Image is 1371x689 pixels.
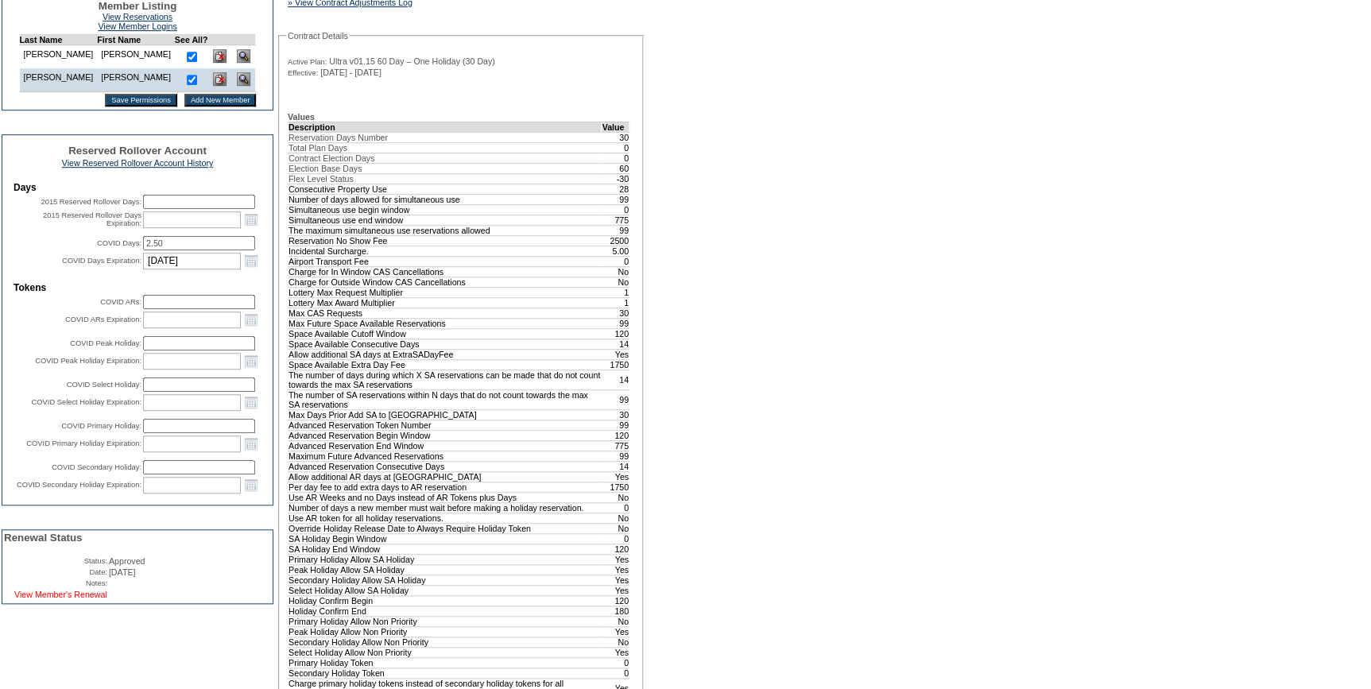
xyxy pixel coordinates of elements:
[14,282,261,293] td: Tokens
[103,12,172,21] a: View Reservations
[97,45,175,69] td: [PERSON_NAME]
[602,246,629,256] td: 5.00
[35,357,141,365] label: COVID Peak Holiday Expiration:
[289,606,602,616] td: Holiday Confirm End
[602,595,629,606] td: 120
[289,533,602,544] td: SA Holiday Begin Window
[602,657,629,668] td: 0
[602,215,629,225] td: 775
[289,471,602,482] td: Allow additional AR days at [GEOGRAPHIC_DATA]
[289,204,602,215] td: Simultaneous use begin window
[289,523,602,533] td: Override Holiday Release Date to Always Require Holiday Token
[602,184,629,194] td: 28
[62,257,141,265] label: COVID Days Expiration:
[289,359,602,370] td: Space Available Extra Day Fee
[289,585,602,595] td: Select Holiday Allow SA Holiday
[289,492,602,502] td: Use AR Weeks and no Days instead of AR Tokens plus Days
[61,422,141,430] label: COVID Primary Holiday:
[602,122,629,132] td: Value
[288,112,315,122] b: Values
[14,590,107,599] a: View Member's Renewal
[213,72,227,86] img: Delete
[602,471,629,482] td: Yes
[602,173,629,184] td: -30
[289,339,602,349] td: Space Available Consecutive Days
[602,544,629,554] td: 120
[289,174,354,184] span: Flex Level Status
[242,211,260,228] a: Open the calendar popup.
[602,225,629,235] td: 99
[289,153,374,163] span: Contract Election Days
[289,544,602,554] td: SA Holiday End Window
[329,56,495,66] span: Ultra v01.15 60 Day – One Holiday (30 Day)
[289,287,602,297] td: Lottery Max Request Multiplier
[289,370,602,389] td: The number of days during which X SA reservations can be made that do not count towards the max S...
[289,235,602,246] td: Reservation No Show Fee
[320,68,381,77] span: [DATE] - [DATE]
[602,142,629,153] td: 0
[602,585,629,595] td: Yes
[289,451,602,461] td: Maximum Future Advanced Reservations
[289,502,602,513] td: Number of days a new member must wait before making a holiday reservation.
[602,287,629,297] td: 1
[602,349,629,359] td: Yes
[602,668,629,678] td: 0
[289,513,602,523] td: Use AR token for all holiday reservations.
[289,616,602,626] td: Primary Holiday Allow Non Priority
[97,35,175,45] td: First Name
[289,277,602,287] td: Charge for Outside Window CAS Cancellations
[602,606,629,616] td: 180
[19,35,97,45] td: Last Name
[289,318,602,328] td: Max Future Space Available Reservations
[289,430,602,440] td: Advanced Reservation Begin Window
[602,523,629,533] td: No
[100,298,141,306] label: COVID ARs:
[602,277,629,287] td: No
[109,567,136,577] span: [DATE]
[4,579,107,588] td: Notes:
[602,533,629,544] td: 0
[602,163,629,173] td: 60
[602,440,629,451] td: 775
[97,68,175,92] td: [PERSON_NAME]
[213,49,227,63] img: Delete
[289,215,602,225] td: Simultaneous use end window
[602,492,629,502] td: No
[4,556,107,566] td: Status:
[602,564,629,575] td: Yes
[289,225,602,235] td: The maximum simultaneous use reservations allowed
[602,370,629,389] td: 14
[602,409,629,420] td: 30
[289,668,602,678] td: Secondary Holiday Token
[109,556,145,566] span: Approved
[289,420,602,430] td: Advanced Reservation Token Number
[43,211,141,227] label: 2015 Reserved Rollover Days Expiration:
[289,184,602,194] td: Consecutive Property Use
[237,72,250,86] img: View Dashboard
[41,198,141,206] label: 2015 Reserved Rollover Days:
[289,297,602,308] td: Lottery Max Award Multiplier
[4,567,107,577] td: Date:
[288,57,327,67] span: Active Plan:
[237,49,250,63] img: View Dashboard
[289,122,602,132] td: Description
[602,359,629,370] td: 1750
[602,297,629,308] td: 1
[602,328,629,339] td: 120
[70,339,141,347] label: COVID Peak Holiday:
[65,315,141,323] label: COVID ARs Expiration:
[17,481,141,489] label: COVID Secondary Holiday Expiration:
[289,194,602,204] td: Number of days allowed for simultaneous use
[105,94,177,106] input: Save Permissions
[602,235,629,246] td: 2500
[14,182,261,193] td: Days
[602,204,629,215] td: 0
[242,252,260,269] a: Open the calendar popup.
[602,318,629,328] td: 99
[602,575,629,585] td: Yes
[97,239,141,247] label: COVID Days:
[289,595,602,606] td: Holiday Confirm Begin
[286,31,350,41] legend: Contract Details
[184,94,257,106] input: Add New Member
[602,153,629,163] td: 0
